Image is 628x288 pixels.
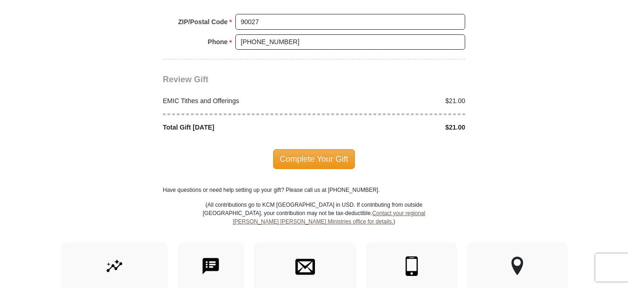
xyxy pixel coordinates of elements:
[208,35,228,48] strong: Phone
[158,96,314,106] div: EMIC Tithes and Offerings
[178,15,228,28] strong: ZIP/Postal Code
[314,123,470,132] div: $21.00
[163,186,465,194] p: Have questions or need help setting up your gift? Please call us at [PHONE_NUMBER].
[158,123,314,132] div: Total Gift [DATE]
[511,256,524,276] img: other-region
[273,149,355,169] span: Complete Your Gift
[201,256,220,276] img: text-to-give.svg
[402,256,421,276] img: mobile.svg
[233,210,425,225] a: Contact your regional [PERSON_NAME] [PERSON_NAME] Ministries office for details.
[105,256,124,276] img: give-by-stock.svg
[314,96,470,106] div: $21.00
[163,75,208,84] span: Review Gift
[202,201,426,242] p: (All contributions go to KCM [GEOGRAPHIC_DATA] in USD. If contributing from outside [GEOGRAPHIC_D...
[295,256,315,276] img: envelope.svg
